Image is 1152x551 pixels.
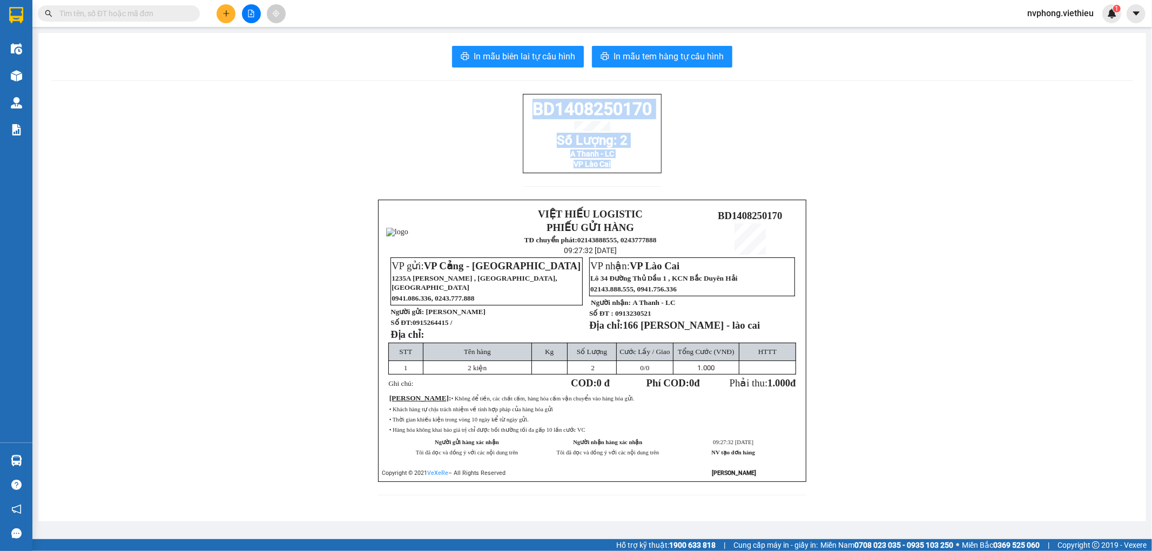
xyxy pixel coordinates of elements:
span: 166 [PERSON_NAME] - lào cai [623,319,760,331]
span: 0913230521 [615,309,651,317]
span: In mẫu biên lai tự cấu hình [474,50,575,63]
img: solution-icon [11,124,22,135]
span: 1 [404,364,408,372]
strong: Người gửi: [390,308,424,316]
img: warehouse-icon [11,43,22,55]
span: 2 kiện [468,364,487,372]
img: warehouse-icon [11,97,22,108]
img: logo [386,228,408,236]
span: Copyright © 2021 – All Rights Reserved [382,470,506,477]
span: question-circle [11,480,22,490]
span: message [11,528,22,539]
span: Miền Bắc [962,539,1040,551]
span: VP nhận: [590,260,679,271]
strong: VIỆT HIẾU LOGISTIC [538,208,643,220]
sup: 1 [1113,5,1121,12]
span: • Khách hàng tự chịu trách nhiệm về tính hợp pháp của hàng hóa gửi [389,406,553,412]
span: 2 [591,364,595,372]
span: Phải thu: [730,377,796,389]
span: notification [11,504,22,514]
strong: 02143888555, 0243777888 [75,68,122,85]
span: printer [601,52,609,62]
strong: PHIẾU GỬI HÀNG [65,34,120,57]
strong: 1900 633 818 [669,541,716,549]
span: [PERSON_NAME] [389,394,449,402]
span: search [45,10,52,17]
strong: TĐ chuyển phát: [524,236,577,244]
button: aim [267,4,286,23]
span: • Hàng hóa không khai báo giá trị chỉ được bồi thường tối đa gấp 10 lần cước VC [389,427,585,433]
button: plus [217,4,235,23]
span: Cung cấp máy in - giấy in: [733,539,818,551]
span: đ [790,377,796,389]
span: BD1408250170 [718,210,782,221]
span: 1.000 [767,377,790,389]
span: 0915264415 / [413,318,453,326]
span: 0 đ [597,377,610,389]
span: file-add [247,10,255,17]
span: 02143.888.555, 0941.756.336 [590,285,677,293]
span: A Thanh - LC [632,298,675,307]
span: copyright [1092,541,1100,549]
img: warehouse-icon [11,70,22,81]
span: 0941.086.336, 0243.777.888 [392,294,474,302]
strong: 0369 525 060 [993,541,1040,549]
strong: Địa chỉ: [589,319,623,331]
strong: COD: [571,377,610,389]
span: Tổng Cước (VNĐ) [678,348,735,356]
button: printerIn mẫu tem hàng tự cấu hình [592,46,732,67]
span: Miền Nam [820,539,953,551]
strong: [PERSON_NAME] [712,470,756,477]
span: | [724,539,725,551]
span: Cước Lấy / Giao [619,348,670,356]
span: Tôi đã đọc và đồng ý với các nội dung trên [416,450,518,455]
span: A Thanh - LC [570,149,614,158]
span: | [1048,539,1049,551]
span: Số Lượng: 2 [557,133,628,148]
span: printer [461,52,469,62]
span: VP Lào Cai [574,160,611,168]
strong: Người nhận hàng xác nhận [573,439,642,445]
strong: 02143888555, 0243777888 [577,236,657,244]
span: Ghi chú: [388,379,413,387]
span: Số Lượng [577,348,607,356]
img: logo [6,28,48,69]
strong: Người gửi hàng xác nhận [435,439,499,445]
span: In mẫu tem hàng tự cấu hình [614,50,724,63]
span: VP gửi: [392,260,581,271]
strong: PHIẾU GỬI HÀNG [547,222,634,233]
span: HTTT [758,348,777,356]
span: VP Lào Cai [630,260,679,271]
strong: Số ĐT: [390,318,452,326]
span: 09:27:32 [DATE] [713,439,753,445]
span: Tên hàng [464,348,491,356]
strong: Số ĐT : [589,309,614,317]
span: Tôi đã đọc và đồng ý với các nội dung trên [557,450,659,455]
span: • Không để tiền, các chất cấm, hàng hóa cấm vận chuyển vào hàng hóa gửi. [452,396,635,402]
span: 1235A [PERSON_NAME] , [GEOGRAPHIC_DATA], [GEOGRAPHIC_DATA] [392,274,557,291]
strong: VIỆT HIẾU LOGISTIC [66,9,119,32]
strong: Người nhận: [591,298,631,307]
a: VeXeRe [427,470,448,477]
span: Hỗ trợ kỹ thuật: [616,539,716,551]
span: : [389,394,452,402]
img: logo-vxr [9,7,23,23]
span: /0 [640,364,649,372]
strong: NV tạo đơn hàng [712,450,755,455]
span: BD1408250170 [533,99,652,119]
strong: 0708 023 035 - 0935 103 250 [854,541,953,549]
span: 09:27:32 [DATE] [564,246,617,255]
button: caret-down [1127,4,1146,23]
img: icon-new-feature [1107,9,1117,18]
span: Kg [545,348,554,356]
span: plus [223,10,230,17]
strong: Địa chỉ: [390,329,424,340]
span: • Thời gian khiếu kiện trong vòng 10 ngày kể từ ngày gửi. [389,417,529,423]
span: caret-down [1131,9,1141,18]
input: Tìm tên, số ĐT hoặc mã đơn [59,8,187,19]
span: 0 [640,364,644,372]
button: printerIn mẫu biên lai tự cấu hình [452,46,584,67]
span: 1.000 [697,364,715,372]
span: BD1408250170 [136,52,200,64]
span: STT [399,348,412,356]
